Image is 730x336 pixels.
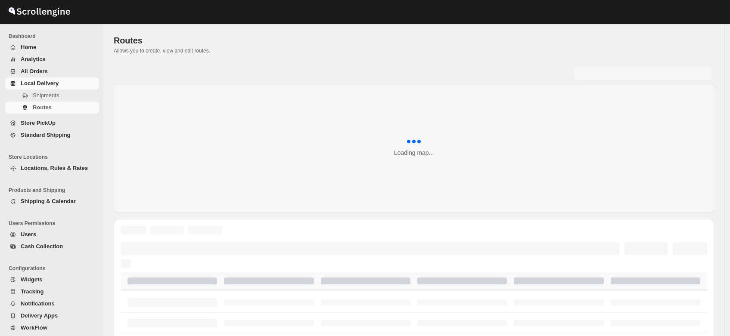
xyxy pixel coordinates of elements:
span: Shipments [33,92,59,99]
span: Local Delivery [21,80,59,86]
span: WorkFlow [21,324,47,331]
button: Home [5,41,99,53]
span: All Orders [21,68,48,74]
button: Analytics [5,53,99,65]
span: Home [21,44,36,50]
span: Routes [114,36,143,45]
div: Loading map... [394,148,434,157]
span: Delivery Apps [21,312,58,319]
button: Routes [5,102,99,114]
button: All Orders [5,65,99,77]
span: Products and Shipping [9,187,99,194]
button: WorkFlow [5,322,99,334]
span: Routes [33,104,52,111]
button: Delivery Apps [5,310,99,322]
button: Locations, Rules & Rates [5,162,99,174]
button: Cash Collection [5,240,99,253]
span: Configurations [9,265,99,272]
button: Shipments [5,89,99,102]
button: Widgets [5,274,99,286]
span: Widgets [21,276,42,283]
button: Shipping & Calendar [5,195,99,207]
span: Standard Shipping [21,132,71,138]
button: Tracking [5,286,99,298]
span: Users [21,231,36,237]
span: Analytics [21,56,46,62]
p: Allows you to create, view and edit routes. [114,47,714,54]
span: Users Permissions [9,220,99,227]
span: Locations, Rules & Rates [21,165,88,171]
span: Notifications [21,300,55,307]
button: Users [5,228,99,240]
span: Dashboard [9,33,99,40]
span: Tracking [21,288,43,295]
span: Cash Collection [21,243,63,250]
span: Store Locations [9,154,99,160]
span: Store PickUp [21,120,56,126]
button: Notifications [5,298,99,310]
span: Shipping & Calendar [21,198,76,204]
